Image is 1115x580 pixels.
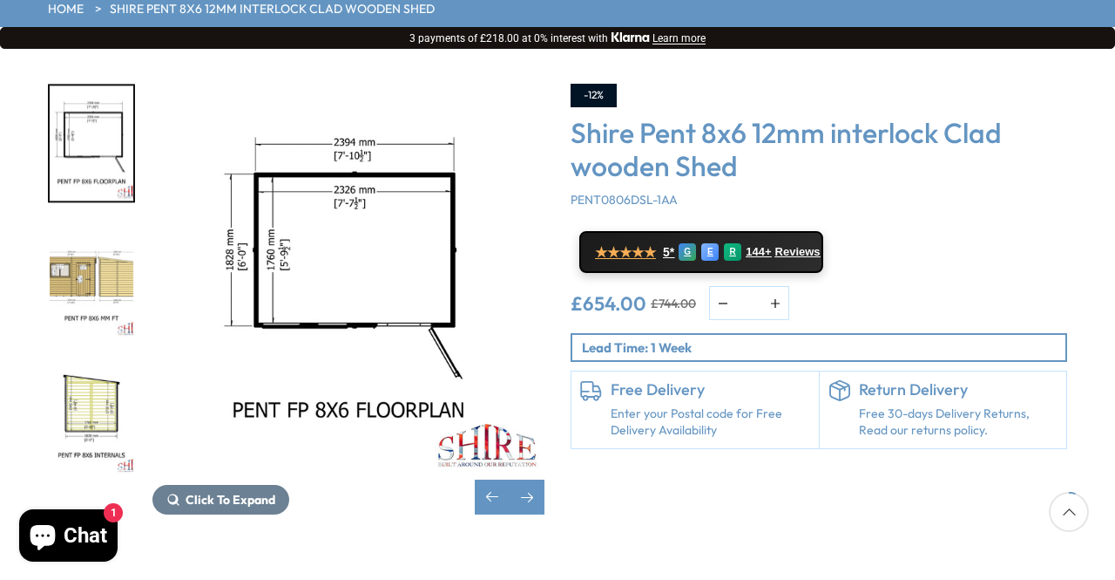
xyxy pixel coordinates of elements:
[110,1,435,18] a: Shire Pent 8x6 12mm interlock Clad wooden Shed
[746,245,771,259] span: 144+
[510,480,544,515] div: Next slide
[48,84,135,203] div: 2 / 8
[152,84,544,476] img: Shire Pent 8x6 12mm interlock Clad wooden Shed - Best Shed
[152,485,289,515] button: Click To Expand
[48,221,135,340] div: 3 / 8
[186,492,275,508] span: Click To Expand
[475,480,510,515] div: Previous slide
[50,358,133,474] img: 8X6PENTFPINTERNALS_1c77cbce-2264-4ec1-9960-073423b977e1_200x200.jpg
[579,231,823,273] a: ★★★★★ 5* G E R 144+ Reviews
[775,245,821,259] span: Reviews
[582,338,1065,357] p: Lead Time: 1 Week
[701,243,719,261] div: E
[50,222,133,338] img: 8X6PENTFPMMFT_3206f5aa-72c4-47d6-afee-cd376b8378f5_200x200.jpg
[50,85,133,201] img: 8X6PENTFPFLOORPLAN_4b30a3f6-5db1-49aa-9557-557811938eff_200x200.jpg
[611,380,810,399] h6: Free Delivery
[595,244,656,261] span: ★★★★★
[611,406,810,440] a: Enter your Postal code for Free Delivery Availability
[651,297,696,310] del: £744.00
[571,84,617,107] div: -12%
[14,509,123,566] inbox-online-store-chat: Shopify online store chat
[152,84,544,515] div: 2 / 8
[48,357,135,476] div: 4 / 8
[679,243,696,261] div: G
[724,243,741,261] div: R
[48,1,84,18] a: HOME
[571,294,646,313] ins: £654.00
[571,116,1067,183] h3: Shire Pent 8x6 12mm interlock Clad wooden Shed
[859,406,1058,440] p: Free 30-days Delivery Returns, Read our returns policy.
[571,192,678,208] span: PENT0806DSL-1AA
[859,380,1058,399] h6: Return Delivery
